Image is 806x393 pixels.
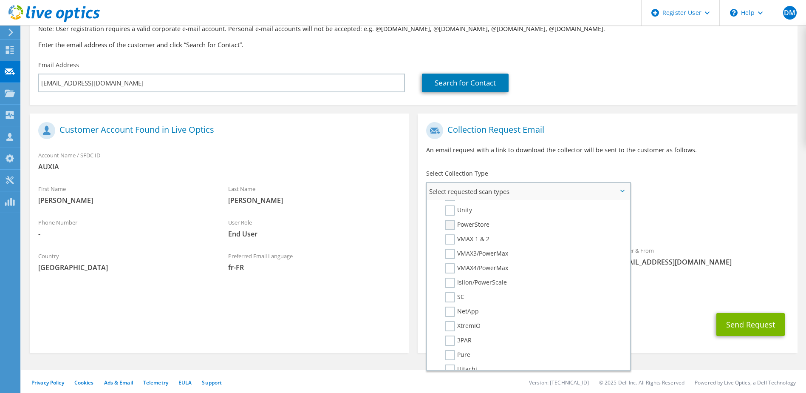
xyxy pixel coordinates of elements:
label: 3PAR [445,336,472,346]
div: Country [30,247,220,276]
p: Note: User registration requires a valid corporate e-mail account. Personal e-mail accounts will ... [38,24,789,34]
a: Cookies [74,379,94,386]
h1: Customer Account Found in Live Optics [38,122,396,139]
svg: \n [730,9,738,17]
span: fr-FR [228,263,401,272]
div: CC & Reply To [418,275,797,305]
div: To [418,242,608,271]
h3: Enter the email address of the customer and click “Search for Contact”. [38,40,789,49]
a: Support [202,379,222,386]
label: PowerStore [445,220,489,230]
span: [EMAIL_ADDRESS][DOMAIN_NAME] [616,257,789,267]
div: Sender & From [608,242,798,271]
label: Isilon/PowerScale [445,278,507,288]
label: VMAX 1 & 2 [445,234,489,245]
a: Privacy Policy [31,379,64,386]
label: Hitachi [445,365,477,375]
label: Pure [445,350,470,360]
span: [PERSON_NAME] [38,196,211,205]
label: VMAX3/PowerMax [445,249,508,259]
label: VMAX4/PowerMax [445,263,508,273]
li: Powered by Live Optics, a Dell Technology [695,379,796,386]
span: - [38,229,211,239]
a: Ads & Email [104,379,133,386]
label: XtremIO [445,321,481,331]
label: SC [445,292,464,302]
div: Account Name / SFDC ID [30,146,409,176]
div: First Name [30,180,220,209]
label: Unity [445,205,472,216]
span: [PERSON_NAME] [228,196,401,205]
h1: Collection Request Email [426,122,784,139]
li: Version: [TECHNICAL_ID] [529,379,589,386]
div: User Role [220,214,410,243]
label: Email Address [38,61,79,69]
span: End User [228,229,401,239]
a: Telemetry [143,379,168,386]
button: Send Request [716,313,785,336]
label: NetApp [445,307,479,317]
a: Search for Contact [422,74,509,92]
div: Requested Collections [418,203,797,237]
span: DM [783,6,797,20]
a: EULA [178,379,192,386]
label: Select Collection Type [426,169,488,178]
div: Preferred Email Language [220,247,410,276]
div: Phone Number [30,214,220,243]
span: Select requested scan types [427,183,629,200]
span: AUXIA [38,162,401,171]
div: Last Name [220,180,410,209]
li: © 2025 Dell Inc. All Rights Reserved [599,379,684,386]
span: [GEOGRAPHIC_DATA] [38,263,211,272]
p: An email request with a link to download the collector will be sent to the customer as follows. [426,145,789,155]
